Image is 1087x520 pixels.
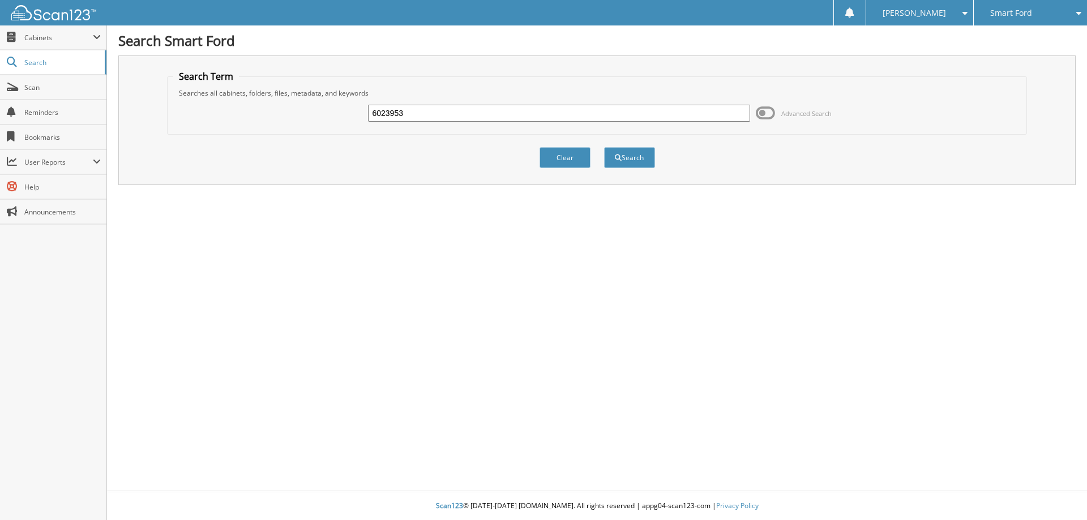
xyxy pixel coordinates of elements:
span: Help [24,182,101,192]
div: Searches all cabinets, folders, files, metadata, and keywords [173,88,1021,98]
legend: Search Term [173,70,239,83]
img: scan123-logo-white.svg [11,5,96,20]
span: Bookmarks [24,132,101,142]
span: Reminders [24,108,101,117]
span: Scan [24,83,101,92]
span: Search [24,58,99,67]
iframe: Chat Widget [1030,466,1087,520]
span: User Reports [24,157,93,167]
span: [PERSON_NAME] [883,10,946,16]
span: Advanced Search [781,109,832,118]
span: Cabinets [24,33,93,42]
span: Scan123 [436,501,463,510]
button: Search [604,147,655,168]
button: Clear [540,147,590,168]
h1: Search Smart Ford [118,31,1076,50]
div: © [DATE]-[DATE] [DOMAIN_NAME]. All rights reserved | appg04-scan123-com | [107,492,1087,520]
a: Privacy Policy [716,501,759,510]
span: Announcements [24,207,101,217]
span: Smart Ford [990,10,1032,16]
